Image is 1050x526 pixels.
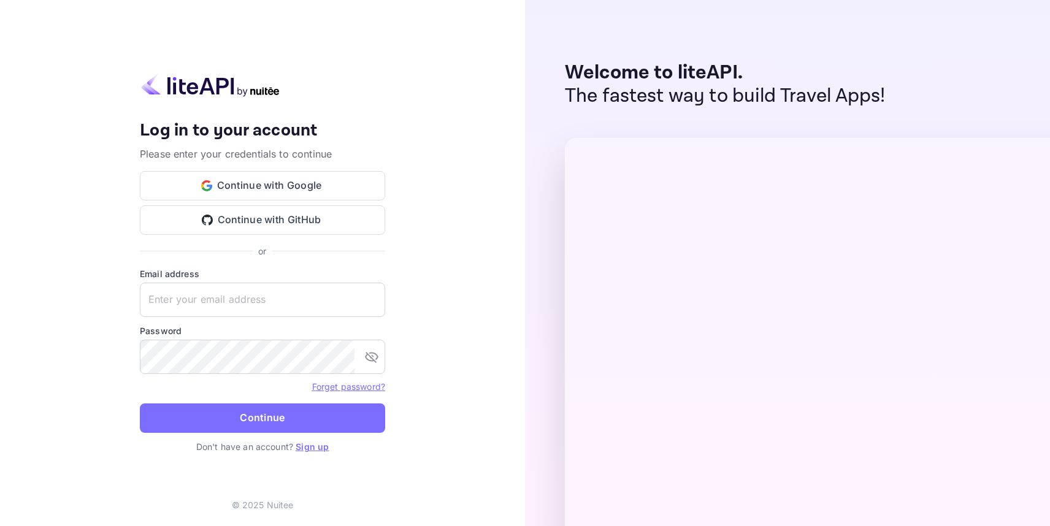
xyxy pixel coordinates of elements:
[296,441,329,452] a: Sign up
[140,73,281,97] img: liteapi
[565,85,886,108] p: The fastest way to build Travel Apps!
[312,381,385,392] a: Forget password?
[140,283,385,317] input: Enter your email address
[312,380,385,392] a: Forget password?
[565,61,886,85] p: Welcome to liteAPI.
[359,345,384,369] button: toggle password visibility
[258,245,266,257] p: or
[232,498,294,511] p: © 2025 Nuitee
[140,403,385,433] button: Continue
[140,171,385,200] button: Continue with Google
[140,120,385,142] h4: Log in to your account
[140,267,385,280] label: Email address
[140,440,385,453] p: Don't have an account?
[140,147,385,161] p: Please enter your credentials to continue
[140,324,385,337] label: Password
[140,205,385,235] button: Continue with GitHub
